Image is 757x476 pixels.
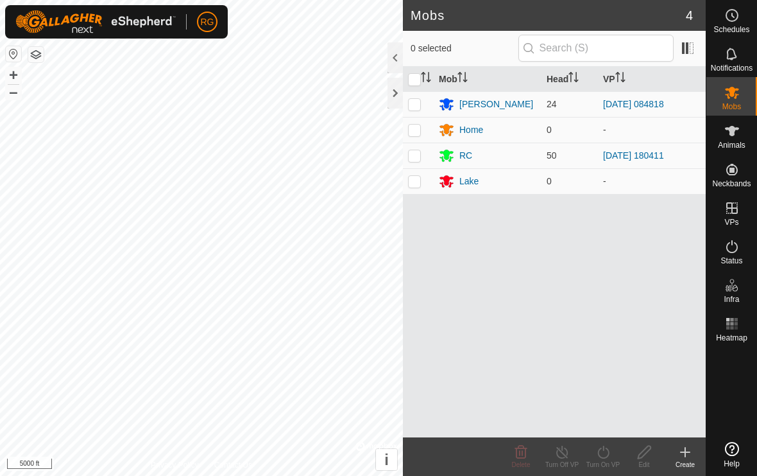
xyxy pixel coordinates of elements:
[28,47,44,62] button: Map Layers
[459,98,533,111] div: [PERSON_NAME]
[547,150,557,161] span: 50
[712,180,751,188] span: Neckbands
[598,67,706,92] th: VP
[411,8,686,23] h2: Mobs
[724,295,739,303] span: Infra
[421,74,431,84] p-sorticon: Activate to sort
[598,168,706,194] td: -
[151,459,199,471] a: Privacy Policy
[720,257,742,265] span: Status
[711,64,753,72] span: Notifications
[603,99,664,109] a: [DATE] 084818
[686,6,693,25] span: 4
[713,26,749,33] span: Schedules
[547,125,552,135] span: 0
[547,99,557,109] span: 24
[214,459,252,471] a: Contact Us
[716,334,747,342] span: Heatmap
[6,46,21,62] button: Reset Map
[665,460,706,470] div: Create
[15,10,176,33] img: Gallagher Logo
[384,451,389,468] span: i
[724,460,740,468] span: Help
[376,449,397,470] button: i
[615,74,625,84] p-sorticon: Activate to sort
[6,84,21,100] button: –
[518,35,674,62] input: Search (S)
[459,123,483,137] div: Home
[603,150,664,161] a: [DATE] 180411
[706,437,757,473] a: Help
[568,74,579,84] p-sorticon: Activate to sort
[459,175,479,188] div: Lake
[411,42,518,55] span: 0 selected
[459,149,472,163] div: RC
[724,218,738,226] span: VPs
[583,460,624,470] div: Turn On VP
[512,461,531,468] span: Delete
[718,141,745,149] span: Animals
[598,117,706,143] td: -
[457,74,468,84] p-sorticon: Activate to sort
[434,67,541,92] th: Mob
[541,67,598,92] th: Head
[624,460,665,470] div: Edit
[547,176,552,186] span: 0
[722,103,741,110] span: Mobs
[201,15,214,29] span: RG
[541,460,583,470] div: Turn Off VP
[6,67,21,83] button: +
